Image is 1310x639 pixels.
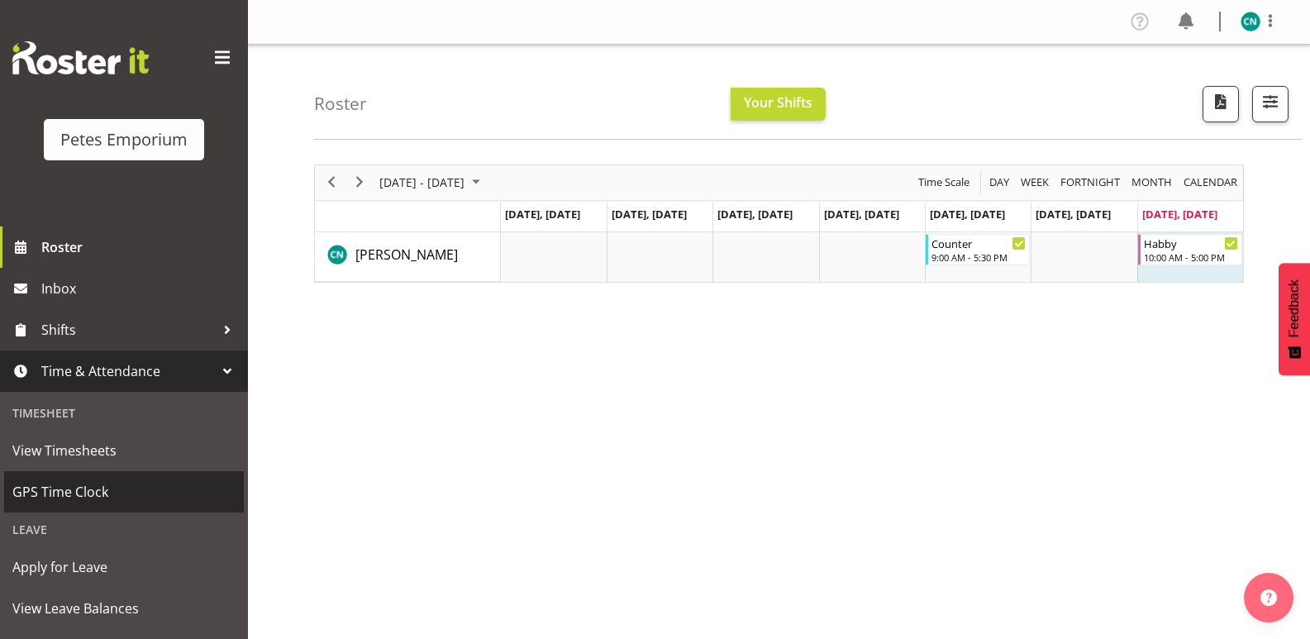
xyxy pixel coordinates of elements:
[1203,86,1239,122] button: Download a PDF of the roster according to the set date range.
[314,94,367,113] h4: Roster
[1138,234,1242,265] div: Christine Neville"s event - Habby Begin From Sunday, September 21, 2025 at 10:00:00 AM GMT+12:00 ...
[41,276,240,301] span: Inbox
[321,172,343,193] button: Previous
[317,165,345,200] div: previous period
[1059,172,1122,193] span: Fortnight
[1036,207,1111,222] span: [DATE], [DATE]
[930,207,1005,222] span: [DATE], [DATE]
[4,471,244,513] a: GPS Time Clock
[1181,172,1241,193] button: Month
[1019,172,1050,193] span: Week
[731,88,826,121] button: Your Shifts
[12,41,149,74] img: Rosterit website logo
[4,430,244,471] a: View Timesheets
[314,165,1244,283] div: Timeline Week of September 21, 2025
[505,207,580,222] span: [DATE], [DATE]
[1018,172,1052,193] button: Timeline Week
[1058,172,1123,193] button: Fortnight
[12,555,236,579] span: Apply for Leave
[355,245,458,265] a: [PERSON_NAME]
[349,172,371,193] button: Next
[41,317,215,342] span: Shifts
[824,207,899,222] span: [DATE], [DATE]
[355,246,458,264] span: [PERSON_NAME]
[4,588,244,629] a: View Leave Balances
[501,232,1243,282] table: Timeline Week of September 21, 2025
[1279,263,1310,375] button: Feedback - Show survey
[1252,86,1289,122] button: Filter Shifts
[988,172,1011,193] span: Day
[12,596,236,621] span: View Leave Balances
[1142,207,1217,222] span: [DATE], [DATE]
[931,250,1026,264] div: 9:00 AM - 5:30 PM
[345,165,374,200] div: next period
[1260,589,1277,606] img: help-xxl-2.png
[987,172,1012,193] button: Timeline Day
[41,359,215,384] span: Time & Attendance
[1241,12,1260,31] img: christine-neville11214.jpg
[916,172,973,193] button: Time Scale
[926,234,1030,265] div: Christine Neville"s event - Counter Begin From Friday, September 19, 2025 at 9:00:00 AM GMT+12:00...
[374,165,490,200] div: September 15 - 21, 2025
[1144,250,1238,264] div: 10:00 AM - 5:00 PM
[744,93,812,112] span: Your Shifts
[1182,172,1239,193] span: calendar
[917,172,971,193] span: Time Scale
[1130,172,1174,193] span: Month
[12,438,236,463] span: View Timesheets
[1144,235,1238,251] div: Habby
[60,127,188,152] div: Petes Emporium
[12,479,236,504] span: GPS Time Clock
[378,172,466,193] span: [DATE] - [DATE]
[717,207,793,222] span: [DATE], [DATE]
[1129,172,1175,193] button: Timeline Month
[4,513,244,546] div: Leave
[4,546,244,588] a: Apply for Leave
[612,207,687,222] span: [DATE], [DATE]
[41,235,240,260] span: Roster
[377,172,488,193] button: September 2025
[1287,279,1302,337] span: Feedback
[4,396,244,430] div: Timesheet
[315,232,501,282] td: Christine Neville resource
[931,235,1026,251] div: Counter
